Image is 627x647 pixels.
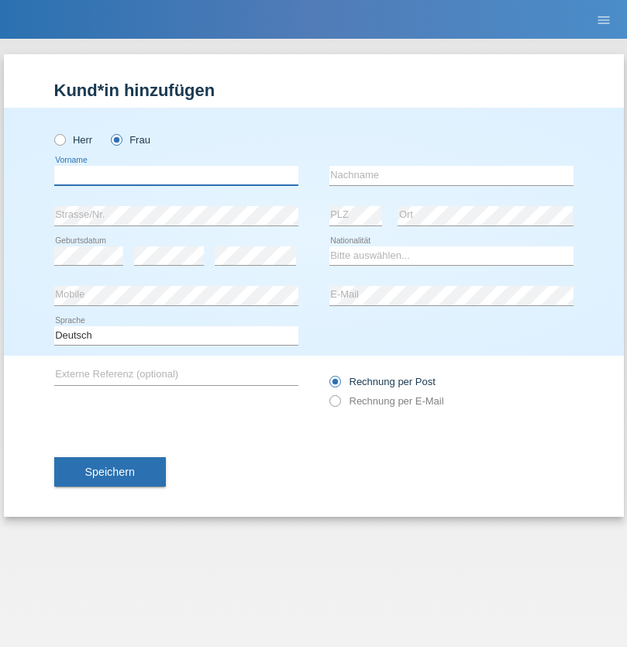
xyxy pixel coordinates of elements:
input: Herr [54,134,64,144]
input: Rechnung per Post [329,376,339,395]
h1: Kund*in hinzufügen [54,81,574,100]
button: Speichern [54,457,166,487]
label: Frau [111,134,150,146]
i: menu [596,12,611,28]
input: Frau [111,134,121,144]
input: Rechnung per E-Mail [329,395,339,415]
label: Rechnung per Post [329,376,436,387]
a: menu [588,15,619,24]
label: Herr [54,134,93,146]
label: Rechnung per E-Mail [329,395,444,407]
span: Speichern [85,466,135,478]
